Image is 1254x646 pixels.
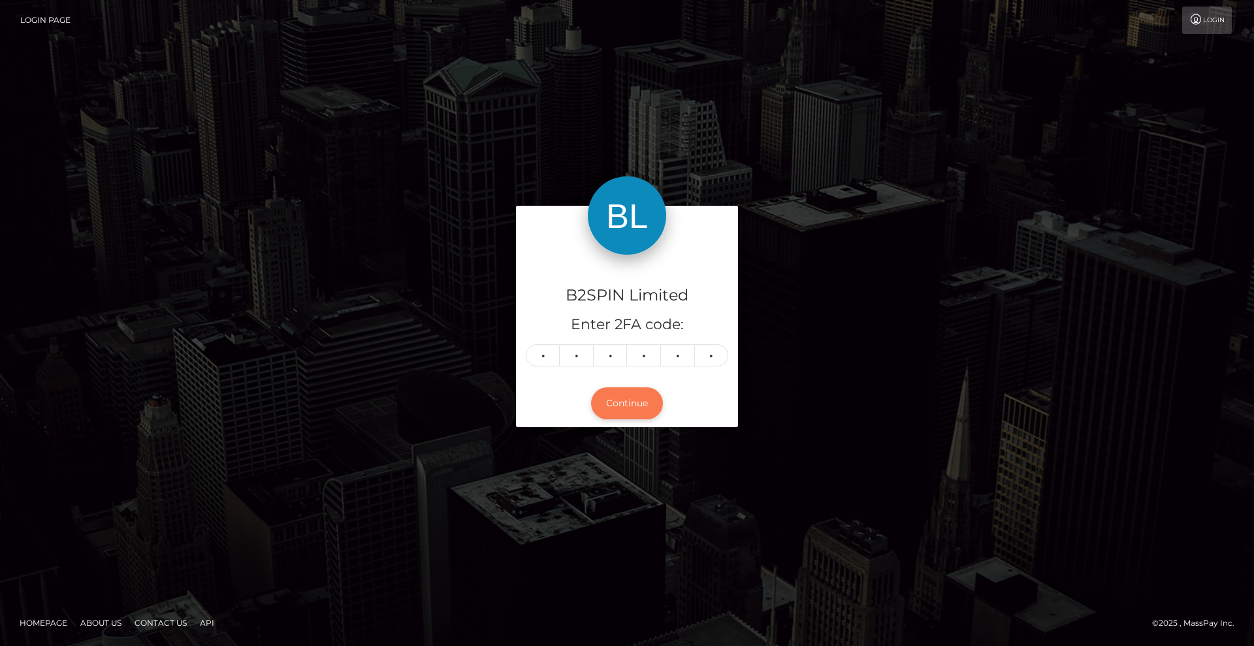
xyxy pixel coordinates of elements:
a: Homepage [14,613,72,633]
a: About Us [75,613,127,633]
div: © 2025 , MassPay Inc. [1152,616,1244,630]
a: Login Page [20,7,71,34]
button: Continue [591,387,663,419]
img: B2SPIN Limited [588,176,666,255]
a: Login [1182,7,1232,34]
a: Contact Us [129,613,192,633]
h5: Enter 2FA code: [526,315,728,335]
h4: B2SPIN Limited [526,284,728,307]
a: API [195,613,219,633]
